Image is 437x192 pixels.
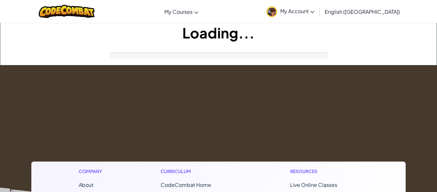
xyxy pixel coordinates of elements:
a: My Account [263,1,318,21]
a: My Courses [161,3,202,20]
h1: Loading... [0,23,437,43]
img: avatar [266,6,277,17]
span: CodeCombat Home [161,181,211,188]
h1: Curriculum [161,168,238,175]
span: My Courses [164,8,193,15]
a: About [79,181,93,188]
img: CodeCombat logo [39,5,95,18]
h1: Company [79,168,108,175]
span: English ([GEOGRAPHIC_DATA]) [325,8,400,15]
a: English ([GEOGRAPHIC_DATA]) [322,3,403,20]
span: My Account [280,8,314,14]
h1: Resources [290,168,358,175]
a: Live Online Classes [290,181,337,188]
